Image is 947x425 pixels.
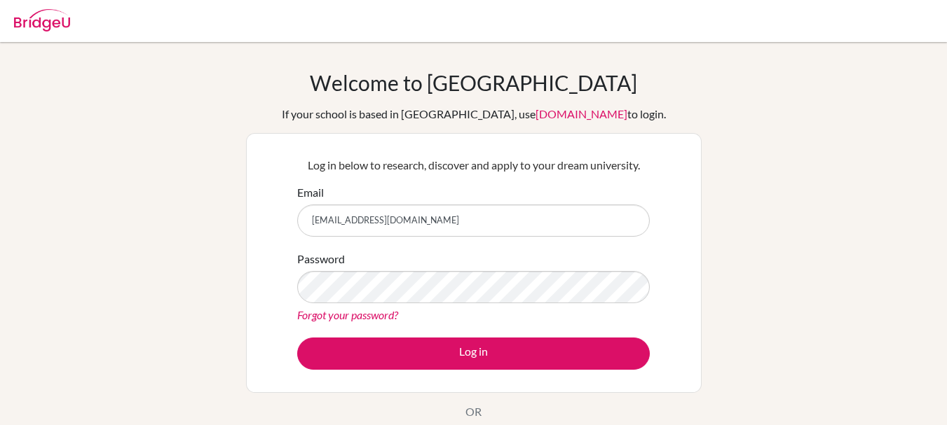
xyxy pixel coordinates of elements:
[297,184,324,201] label: Email
[297,308,398,321] a: Forgot your password?
[310,70,637,95] h1: Welcome to [GEOGRAPHIC_DATA]
[465,403,482,420] p: OR
[297,157,650,174] p: Log in below to research, discover and apply to your dream university.
[536,107,627,120] a: [DOMAIN_NAME]
[14,9,70,32] img: Bridge-U
[297,337,650,370] button: Log in
[282,106,666,123] div: If your school is based in [GEOGRAPHIC_DATA], use to login.
[297,251,345,267] label: Password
